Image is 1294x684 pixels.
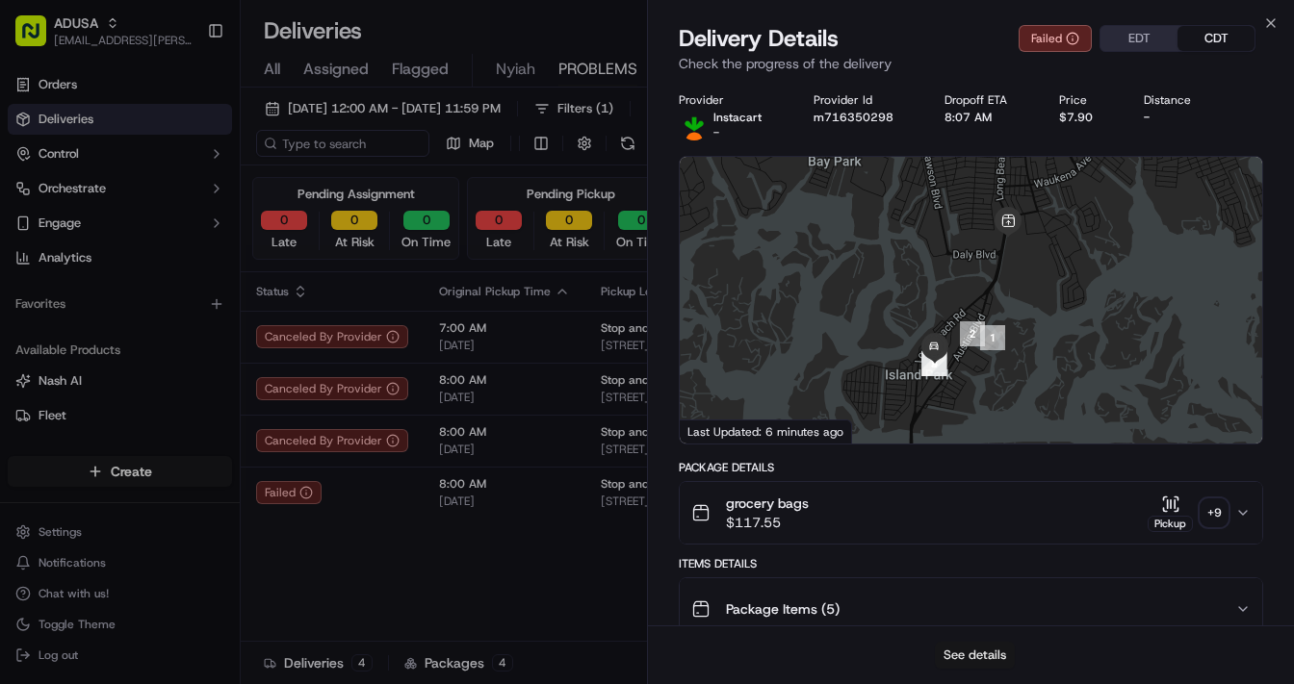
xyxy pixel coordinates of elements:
div: 5 [921,351,946,376]
button: Pickup+9 [1148,494,1228,532]
span: Knowledge Base [39,279,147,298]
span: Pylon [192,326,233,341]
div: $7.90 [1059,110,1114,125]
p: Welcome 👋 [19,77,350,108]
button: CDT [1178,26,1255,51]
p: Instacart [713,110,762,125]
a: 💻API Documentation [155,271,317,306]
img: Nash [19,19,58,58]
span: Package Items ( 5 ) [726,599,840,619]
div: Pickup [1148,516,1193,532]
div: Start new chat [65,184,316,203]
div: 💻 [163,281,178,296]
a: 📗Knowledge Base [12,271,155,306]
div: 4 [922,351,947,376]
button: Pickup [1148,494,1193,532]
div: - [1144,110,1212,125]
span: Delivery Details [679,23,839,54]
span: - [713,125,719,140]
span: API Documentation [182,279,309,298]
img: profile_instacart_ahold_partner.png [679,110,710,140]
button: See details [935,642,1015,669]
div: Provider Id [814,92,915,108]
button: EDT [1100,26,1178,51]
img: 1736555255976-a54dd68f-1ca7-489b-9aae-adbdc363a1c4 [19,184,54,218]
span: $117.55 [726,513,809,532]
div: 8:07 AM [945,110,1028,125]
button: Failed [1019,25,1092,52]
button: Start new chat [327,190,350,213]
div: Dropoff ETA [945,92,1028,108]
div: Provider [679,92,783,108]
button: Package Items (5) [680,578,1262,640]
div: Items Details [679,556,1263,571]
div: Distance [1144,92,1212,108]
div: Price [1059,92,1114,108]
div: 1 [980,325,1005,350]
div: We're available if you need us! [65,203,244,218]
button: m716350298 [814,110,893,125]
button: grocery bags$117.55Pickup+9 [680,482,1262,544]
div: 📗 [19,281,35,296]
p: Check the progress of the delivery [679,54,1263,73]
div: Package Details [679,460,1263,475]
a: Powered byPylon [136,325,233,341]
div: Last Updated: 6 minutes ago [680,419,852,443]
div: + 9 [1201,499,1228,526]
div: 2 [960,321,985,346]
input: Got a question? Start typing here... [50,124,347,144]
span: grocery bags [726,494,809,513]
